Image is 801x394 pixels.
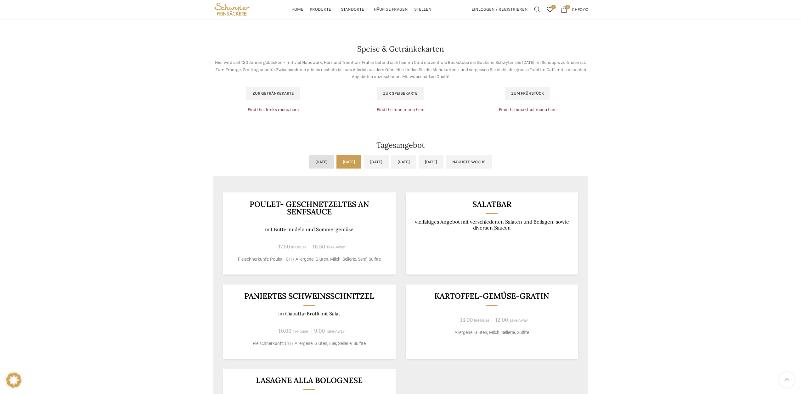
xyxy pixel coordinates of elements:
span: 10.00 [279,327,291,334]
span: Häufige Fragen [374,7,408,13]
a: [DATE] [336,155,361,169]
a: [DATE] [419,155,443,169]
h3: Lasagne alla Bolognese [231,376,388,384]
span: Einloggen / Registrieren [471,7,528,12]
a: Scroll to top button [779,372,795,388]
h3: Kartoffel-Gemüse-Gratin [413,292,570,300]
a: Häufige Fragen [374,3,408,16]
a: Zur Speisekarte [377,87,424,100]
a: Produkte [310,3,335,16]
span: Take-Away [326,245,345,249]
span: Zum Frühstück [511,91,544,96]
span: Produkte [310,7,331,13]
a: Nächste Woche [446,155,492,169]
div: Meine Wunschliste [544,3,556,16]
a: Stellen [414,3,432,16]
span: 0 [565,5,570,9]
div: Main navigation [255,3,468,16]
p: vielfältiges Angebot mit verschiedenen Salaten und Beilagen, sowie diversen Saucen [413,219,570,231]
span: CHF [572,7,580,12]
span: 17.50 [278,243,290,250]
a: Standorte [341,3,368,16]
a: Find the breakfast menu here [499,107,556,112]
h2: Speise & Getränkekarten [213,45,588,53]
a: Zur Getränkekarte [246,87,300,100]
h2: Tagesangebot [213,142,588,149]
a: Home [291,3,303,16]
span: 13.00 [460,316,473,323]
span: 16.50 [313,243,325,250]
a: [DATE] [364,155,389,169]
span: 0 [551,5,556,9]
h3: Poulet- Geschnetzeltes an Senfsauce [231,200,388,216]
bdi: 0.00 [572,7,588,12]
span: In-House [293,329,308,334]
p: mit Butternudeln und Sommergemüse [231,226,388,232]
a: Einloggen / Registrieren [468,3,531,16]
span: Zur Getränkekarte [252,91,294,96]
span: Home [291,7,303,13]
span: In-House [474,318,489,323]
h3: Paniertes Schweinsschnitzel [231,292,388,300]
a: [DATE] [309,155,334,169]
p: Hier wird seit 120 Jahren gebacken – mit viel Handwerk, Herz und Tradition. Früher befand sich hi... [213,59,588,80]
p: Fleischherkunft: Poulet - CH / Allergene: Gluten, Milch, Sellerie, Senf, Sulfite [231,256,388,263]
span: Take-Away [326,329,345,334]
a: Zum Frühstück [505,87,550,100]
a: Find the drinks menu here [248,107,299,112]
span: Zur Speisekarte [383,91,418,96]
h3: Salatbar [413,200,570,208]
a: [DATE] [391,155,416,169]
span: Standorte [341,7,364,13]
span: 12.00 [495,316,508,323]
p: Fleischherkunft: CH / Allergene: Gluten, Eier, Sellerie, Sulfite [231,340,388,347]
a: Site logo [213,6,252,12]
a: Find the food menu here [377,107,424,112]
p: Allergene: Gluten, Milch, Sellerie, Sulfite [413,329,570,336]
a: 0 CHF0.00 [558,3,591,16]
p: im Ciabatta-Brötli mit Salat [231,311,388,317]
span: Stellen [414,7,432,13]
span: Take-Away [509,318,528,323]
a: Suchen [531,3,544,16]
span: In-House [291,245,307,249]
a: 0 [544,3,556,16]
span: 9.00 [314,327,325,334]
